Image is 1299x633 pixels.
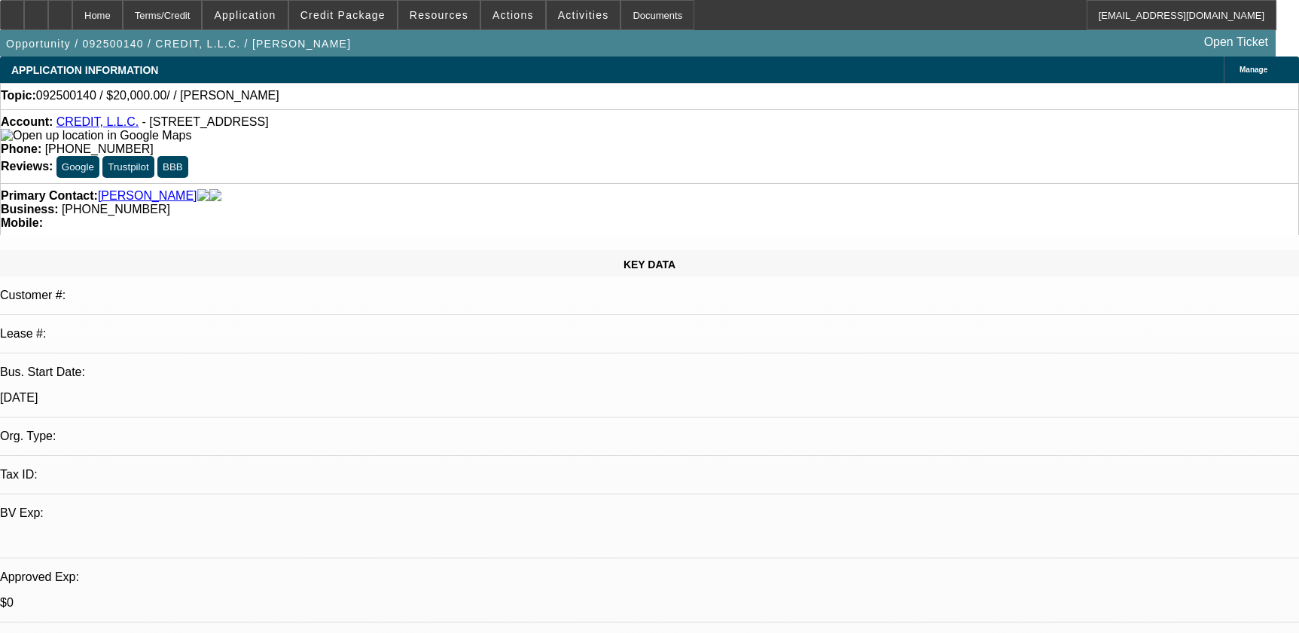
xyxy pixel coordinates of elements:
[98,189,197,203] a: [PERSON_NAME]
[62,203,170,216] span: [PHONE_NUMBER]
[56,115,139,128] a: CREDIT, L.L.C.
[36,89,279,102] span: 092500140 / $20,000.00/ / [PERSON_NAME]
[289,1,397,29] button: Credit Package
[11,64,158,76] span: APPLICATION INFORMATION
[209,189,221,203] img: linkedin-icon.png
[1198,29,1274,55] a: Open Ticket
[492,9,534,21] span: Actions
[1,160,53,173] strong: Reviews:
[558,9,609,21] span: Activities
[1,129,191,142] a: View Google Maps
[1,189,98,203] strong: Primary Contact:
[1,142,41,155] strong: Phone:
[197,189,209,203] img: facebook-icon.png
[547,1,621,29] button: Activities
[300,9,386,21] span: Credit Package
[398,1,480,29] button: Resources
[410,9,468,21] span: Resources
[214,9,276,21] span: Application
[157,156,188,178] button: BBB
[45,142,154,155] span: [PHONE_NUMBER]
[1,216,43,229] strong: Mobile:
[56,156,99,178] button: Google
[624,258,675,271] span: KEY DATA
[481,1,545,29] button: Actions
[1,89,36,102] strong: Topic:
[1240,66,1267,74] span: Manage
[1,115,53,128] strong: Account:
[1,203,58,216] strong: Business:
[6,38,351,50] span: Opportunity / 092500140 / CREDIT, L.L.C. / [PERSON_NAME]
[142,115,269,128] span: - [STREET_ADDRESS]
[203,1,287,29] button: Application
[1,129,191,142] img: Open up location in Google Maps
[102,156,154,178] button: Trustpilot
